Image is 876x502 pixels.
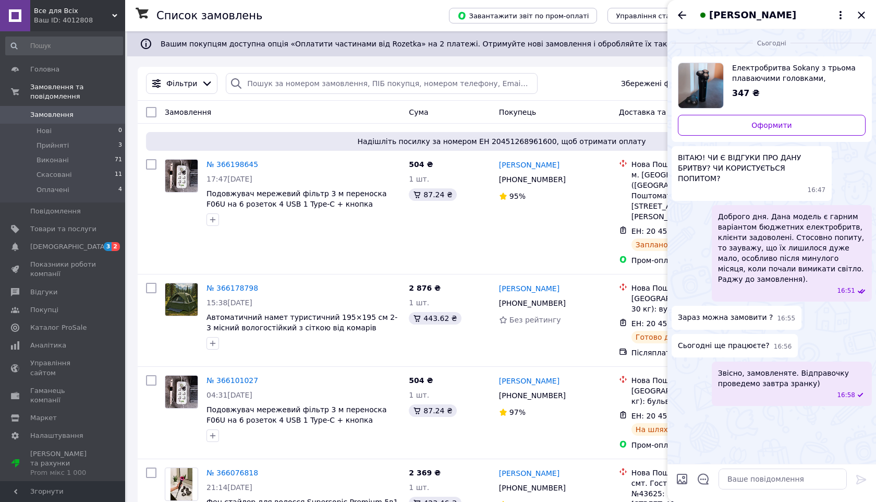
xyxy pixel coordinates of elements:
div: м. [GEOGRAPHIC_DATA] ([GEOGRAPHIC_DATA].), Поштомат №25052: вул. [STREET_ADDRESS] (маг. [PERSON_N... [631,170,755,222]
div: [PHONE_NUMBER] [497,481,568,495]
span: 504 ₴ [409,376,433,385]
a: Переглянути товар [678,63,866,109]
span: 16:56 12.10.2025 [774,342,792,351]
span: Подовжувач мережевий фільтр 3 м переноска F06U на 6 розеток 4 USB 1 Type-C + кнопка відключення б... [206,405,386,435]
span: Скасовані [36,170,72,180]
button: [PERSON_NAME] [697,8,847,22]
span: Фільтри [166,78,197,89]
a: Фото товару [165,468,198,501]
span: Товари та послуги [30,224,96,234]
div: Пром-оплата [631,255,755,266]
a: № 366101027 [206,376,258,385]
span: Управління сайтом [30,358,96,377]
div: 443.62 ₴ [409,312,461,325]
a: Фото товару [165,283,198,316]
div: [GEOGRAPHIC_DATA], №8 (до 30 кг): бульв. [STREET_ADDRESS] [631,386,755,407]
div: [PHONE_NUMBER] [497,388,568,403]
a: [PERSON_NAME] [499,468,559,479]
div: Пром-оплата [631,440,755,450]
span: 11 [115,170,122,180]
div: На шляху до одержувача [631,423,738,436]
span: 16:47 12.10.2025 [808,186,826,195]
span: ЕН: 20 4512 6896 1600 [631,227,719,235]
button: Відкрити шаблони відповідей [697,472,710,486]
span: Надішліть посилку за номером ЕН 20451268961600, щоб отримати оплату [150,136,853,147]
span: Покупці [30,305,58,315]
span: Управління статусами [616,12,696,20]
span: Замовлення [30,110,74,119]
a: Фото товару [165,159,198,193]
span: Все для Всіх [34,6,112,16]
div: Післяплата [631,348,755,358]
div: [PHONE_NUMBER] [497,296,568,310]
span: 3 [118,141,122,150]
span: Головна [30,65,59,74]
div: Ваш ID: 4012808 [34,16,125,25]
span: 15:38[DATE] [206,298,252,307]
div: 12.10.2025 [672,38,872,48]
span: ЕН: 20 4512 6875 1407 [631,319,719,328]
span: 3 [104,242,112,251]
span: 0 [118,126,122,136]
span: [PERSON_NAME] та рахунки [30,449,96,478]
span: Нові [36,126,52,136]
h1: Список замовлень [156,9,262,22]
img: Фото товару [171,468,192,500]
div: Нова Пошта [631,468,755,478]
a: Подовжувач мережевий фільтр 3 м переноска F06U на 6 розеток 4 USB 1 Type-C + кнопка відключення б... [206,189,386,219]
button: Управління статусами [607,8,704,23]
span: Звісно, замовленяте. Відправочку проведемо завтра зранку) [718,368,866,389]
div: [GEOGRAPHIC_DATA], №72 (до 30 кг): вул. [STREET_ADDRESS] [631,293,755,314]
div: Заплановано [631,238,690,251]
span: Замовлення [165,108,211,116]
img: 6598354887_w700_h500_elektrobritva-sokany-s.jpg [678,63,723,108]
span: 04:31[DATE] [206,391,252,399]
span: Доброго дня. Дана модель є гарним варіантом бюджетних електробритв, клієнти задоволені. Стосовно ... [718,211,866,284]
span: Виконані [36,156,69,165]
span: Каталог ProSale [30,323,87,332]
div: Готово до видачі [631,331,705,343]
span: Покупець [499,108,536,116]
div: Нова Пошта [631,159,755,170]
div: Prom мікс 1 000 [30,468,96,477]
div: 87.24 ₴ [409,188,456,201]
button: Назад [676,9,688,21]
button: Завантажити звіт по пром-оплаті [449,8,597,23]
span: 1 шт. [409,483,429,492]
img: Фото товару [165,376,198,408]
input: Пошук за номером замовлення, ПІБ покупця, номером телефону, Email, номером накладної [226,73,537,94]
span: Cума [409,108,428,116]
span: 347 ₴ [732,88,760,98]
span: 504 ₴ [409,160,433,169]
a: [PERSON_NAME] [499,283,559,294]
span: Оплачені [36,185,69,195]
span: 16:55 12.10.2025 [777,314,795,323]
span: [PERSON_NAME] [709,8,796,22]
span: Показники роботи компанії [30,260,96,279]
span: 16:51 12.10.2025 [837,286,855,295]
span: Без рейтингу [509,316,561,324]
span: 1 шт. [409,391,429,399]
span: Аналітика [30,341,66,350]
span: Сьогодні [753,39,790,48]
span: Маркет [30,413,57,423]
a: № 366178798 [206,284,258,292]
span: ВІТАЮ! ЧИ Є ВІДГУКИ ПРО ДАНУ БРИТВУ? ЧИ КОРИСТУЄТЬСЯ ПОПИТОМ? [678,152,825,184]
div: Нова Пошта [631,283,755,293]
div: [PHONE_NUMBER] [497,172,568,187]
a: Автоматичний намет туристичний 195×195 см 2-3 місний вологостійкий з сіткою від комарів [206,313,397,332]
a: [PERSON_NAME] [499,376,559,386]
span: 1 шт. [409,298,429,307]
a: [PERSON_NAME] [499,160,559,170]
span: ЕН: 20 4512 6853 4978 [631,412,719,420]
span: 2 [112,242,120,251]
span: 95% [509,192,526,200]
img: Фото товару [165,160,198,192]
a: № 366076818 [206,469,258,477]
span: 97% [509,408,526,416]
span: Гаманець компанії [30,386,96,405]
span: Повідомлення [30,207,81,216]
